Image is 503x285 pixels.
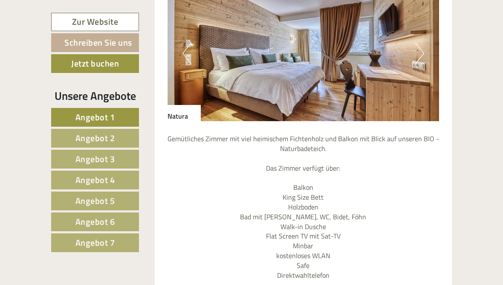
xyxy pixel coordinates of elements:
span: Angebot 1 [75,111,115,124]
a: Schreiben Sie uns [51,33,139,52]
div: Natura [168,105,201,121]
span: Angebot 4 [75,173,115,186]
span: Angebot 3 [75,152,115,166]
button: Next [415,43,424,64]
button: Previous [182,43,191,64]
span: Angebot 2 [75,131,115,145]
span: Angebot 6 [75,215,115,228]
a: Zur Website [51,13,139,31]
a: Jetzt buchen [51,54,139,73]
div: Unsere Angebote [51,88,139,104]
span: Angebot 5 [75,194,115,207]
span: Angebot 7 [75,236,115,249]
